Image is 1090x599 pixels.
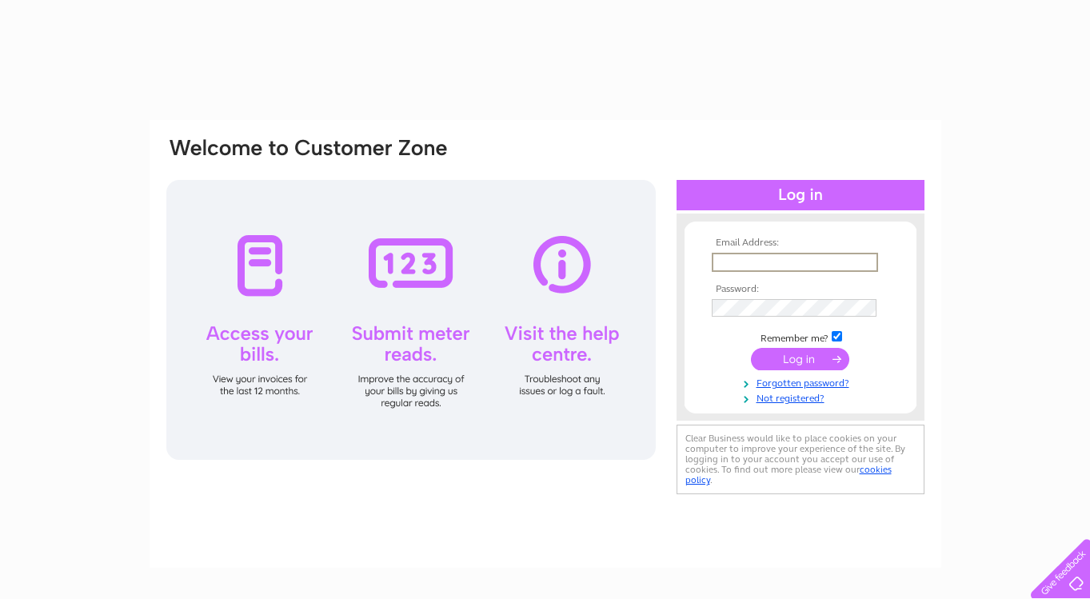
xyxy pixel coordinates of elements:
[708,329,893,345] td: Remember me?
[712,374,893,389] a: Forgotten password?
[712,389,893,405] a: Not registered?
[685,464,892,485] a: cookies policy
[677,425,924,494] div: Clear Business would like to place cookies on your computer to improve your experience of the sit...
[708,238,893,249] th: Email Address:
[708,284,893,295] th: Password:
[751,348,849,370] input: Submit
